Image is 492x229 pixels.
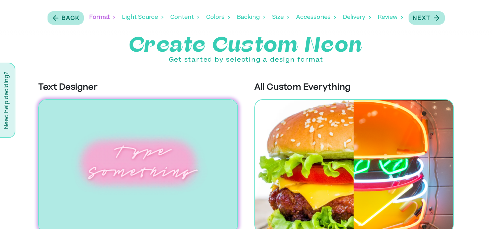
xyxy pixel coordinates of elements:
[206,7,230,28] div: Colors
[413,14,430,23] p: Next
[272,7,289,28] div: Size
[343,7,371,28] div: Delivery
[89,7,115,28] div: Format
[254,81,454,94] p: All Custom Everything
[122,7,163,28] div: Light Source
[170,7,199,28] div: Content
[48,11,84,25] button: Back
[409,11,445,25] button: Next
[38,81,238,94] p: Text Designer
[378,7,403,28] div: Review
[62,14,80,23] p: Back
[296,7,336,28] div: Accessories
[237,7,265,28] div: Backing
